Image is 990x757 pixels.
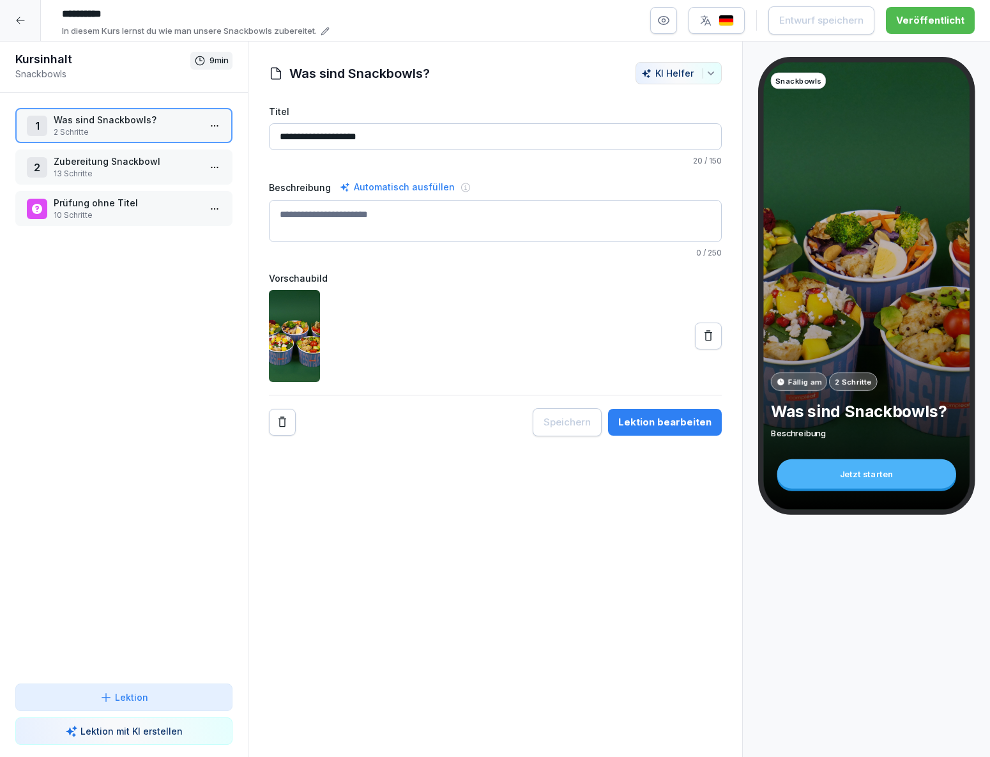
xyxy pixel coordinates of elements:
div: 1Was sind Snackbowls?2 Schritte [15,108,232,143]
div: Speichern [544,415,591,429]
label: Titel [269,105,722,118]
p: Lektion mit KI erstellen [80,724,183,738]
div: 1 [27,116,47,136]
p: 13 Schritte [54,168,199,180]
div: KI Helfer [641,68,716,79]
p: 10 Schritte [54,210,199,221]
div: Prüfung ohne Titel10 Schritte [15,191,232,226]
p: / 150 [269,155,722,167]
p: In diesem Kurs lernst du wie man unsere Snackbowls zubereitet. [62,25,317,38]
button: Lektion [15,684,232,711]
p: Beschreibung [770,427,962,439]
p: 2 Schritte [54,126,199,138]
img: pinbejj0rsjds8odj6j2pw0j.png [269,290,320,382]
p: Snackbowls [775,75,821,86]
p: Lektion [115,691,148,704]
label: Vorschaubild [269,271,722,285]
div: Entwurf speichern [779,13,864,27]
p: Snackbowls [15,67,190,80]
span: 0 [696,248,701,257]
button: Veröffentlicht [886,7,975,34]
p: / 250 [269,247,722,259]
div: 2Zubereitung Snackbowl13 Schritte [15,149,232,185]
p: Fällig am [788,376,821,387]
h1: Was sind Snackbowls? [289,64,430,83]
p: Was sind Snackbowls? [54,113,199,126]
div: 2 [27,157,47,178]
label: Beschreibung [269,181,331,194]
div: Veröffentlicht [896,13,964,27]
span: 20 [693,156,703,165]
button: KI Helfer [636,62,722,84]
div: Automatisch ausfüllen [337,180,457,195]
p: 2 Schritte [835,376,872,387]
button: Remove [269,409,296,436]
div: Lektion bearbeiten [618,415,712,429]
button: Entwurf speichern [768,6,874,34]
img: de.svg [719,15,734,27]
button: Lektion bearbeiten [608,409,722,436]
h1: Kursinhalt [15,52,190,67]
button: Lektion mit KI erstellen [15,717,232,745]
div: Jetzt starten [777,459,956,489]
p: Was sind Snackbowls? [770,401,962,421]
button: Speichern [533,408,602,436]
p: Prüfung ohne Titel [54,196,199,210]
p: Zubereitung Snackbowl [54,155,199,168]
p: 9 min [209,54,229,67]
